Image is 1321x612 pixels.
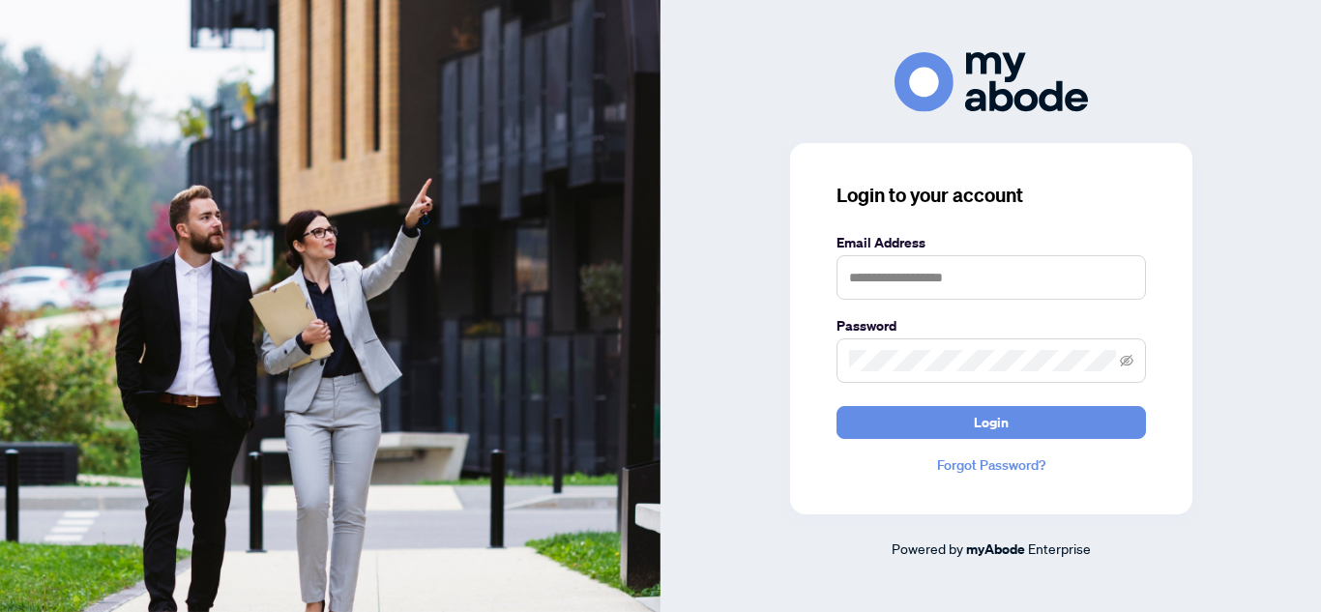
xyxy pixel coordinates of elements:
h3: Login to your account [837,182,1146,209]
label: Password [837,315,1146,336]
span: Login [974,407,1009,438]
button: Login [837,406,1146,439]
span: Enterprise [1028,539,1091,557]
a: Forgot Password? [837,454,1146,476]
label: Email Address [837,232,1146,253]
img: ma-logo [895,52,1088,111]
a: myAbode [966,539,1025,560]
span: Powered by [892,539,963,557]
span: eye-invisible [1120,354,1133,367]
